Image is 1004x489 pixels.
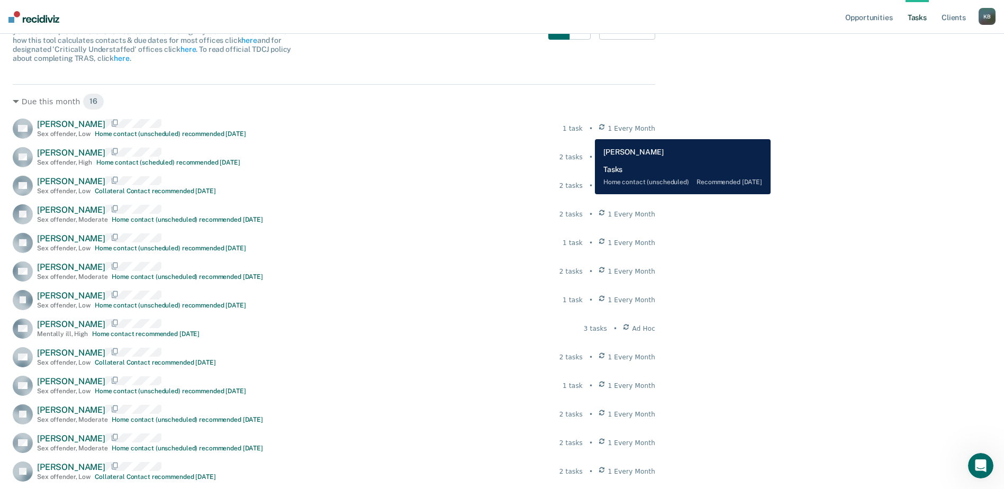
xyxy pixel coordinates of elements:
div: • [589,210,593,219]
span: 1 Every Month [608,438,656,448]
div: Mentally ill , High [37,330,88,338]
span: [PERSON_NAME] [37,205,105,215]
span: 1 Every Month [608,381,656,391]
div: Home contact recommended [DATE] [92,330,200,338]
div: Home contact (unscheduled) recommended [DATE] [95,302,246,309]
div: • [589,381,593,391]
div: • [613,324,617,333]
div: 2 tasks [559,152,583,162]
div: Collateral Contact recommended [DATE] [95,187,216,195]
div: Home contact (unscheduled) recommended [DATE] [112,216,263,223]
button: KB [979,8,996,25]
div: Sex offender , Moderate [37,416,107,423]
span: [PERSON_NAME] [37,262,105,272]
div: • [589,181,593,191]
img: Recidiviz [8,11,59,23]
span: [PERSON_NAME] [37,462,105,472]
span: [PERSON_NAME] [37,405,105,415]
a: here [114,54,129,62]
div: 2 tasks [559,352,583,362]
div: 2 tasks [559,181,583,191]
span: 1 Every Month [608,210,656,219]
div: Sex offender , Low [37,302,91,309]
div: Sex offender , Low [37,130,91,138]
div: 2 tasks [559,210,583,219]
span: [PERSON_NAME] [37,119,105,129]
div: Sex offender , Moderate [37,445,107,452]
div: Home contact (unscheduled) recommended [DATE] [112,416,263,423]
div: • [589,124,593,133]
div: • [589,410,593,419]
div: Home contact (unscheduled) recommended [DATE] [95,130,246,138]
div: 3 tasks [584,324,607,333]
div: • [589,152,593,162]
span: [PERSON_NAME] [37,348,105,358]
div: • [589,267,593,276]
span: 1 Every Month [608,267,656,276]
div: 2 tasks [559,467,583,476]
span: 1 Every Month [608,410,656,419]
div: • [589,438,593,448]
span: [PERSON_NAME] [37,176,105,186]
span: 1 Every Month [608,152,656,162]
span: [PERSON_NAME] [37,376,105,386]
div: Home contact (unscheduled) recommended [DATE] [95,245,246,252]
span: [PERSON_NAME] [37,233,105,243]
span: [PERSON_NAME] [37,319,105,329]
div: Sex offender , Low [37,187,91,195]
div: Sex offender , Low [37,387,91,395]
span: 1 Every Month [608,295,656,305]
div: • [589,352,593,362]
div: Sex offender , Low [37,359,91,366]
div: Collateral Contact recommended [DATE] [95,473,216,481]
div: 1 task [563,124,583,133]
div: Home contact (unscheduled) recommended [DATE] [95,387,246,395]
div: Collateral Contact recommended [DATE] [95,359,216,366]
div: Due this month 16 [13,93,655,110]
span: [PERSON_NAME] [37,291,105,301]
div: Sex offender , Low [37,473,91,481]
div: Home contact (scheduled) recommended [DATE] [96,159,240,166]
div: Home contact (unscheduled) recommended [DATE] [112,273,263,280]
span: 16 [83,93,104,110]
span: [PERSON_NAME] [37,433,105,443]
div: 1 task [563,238,583,248]
div: 1 task [563,295,583,305]
div: • [589,467,593,476]
div: 2 tasks [559,410,583,419]
div: K B [979,8,996,25]
span: 1 Every Month [608,181,656,191]
span: [PERSON_NAME] [37,148,105,158]
div: 1 task [563,381,583,391]
div: • [589,238,593,248]
div: 2 tasks [559,438,583,448]
iframe: Intercom live chat [968,453,993,478]
a: here [241,36,257,44]
span: The clients listed below have upcoming requirements due this month that have not yet been complet... [13,19,292,62]
div: 2 tasks [559,267,583,276]
div: Sex offender , High [37,159,92,166]
span: 1 Every Month [608,124,656,133]
span: Ad Hoc [632,324,655,333]
div: Sex offender , Moderate [37,216,107,223]
div: Home contact (unscheduled) recommended [DATE] [112,445,263,452]
div: • [589,295,593,305]
div: Sex offender , Moderate [37,273,107,280]
div: Sex offender , Low [37,245,91,252]
span: 1 Every Month [608,467,656,476]
a: here [180,45,196,53]
span: 1 Every Month [608,352,656,362]
span: 1 Every Month [608,238,656,248]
